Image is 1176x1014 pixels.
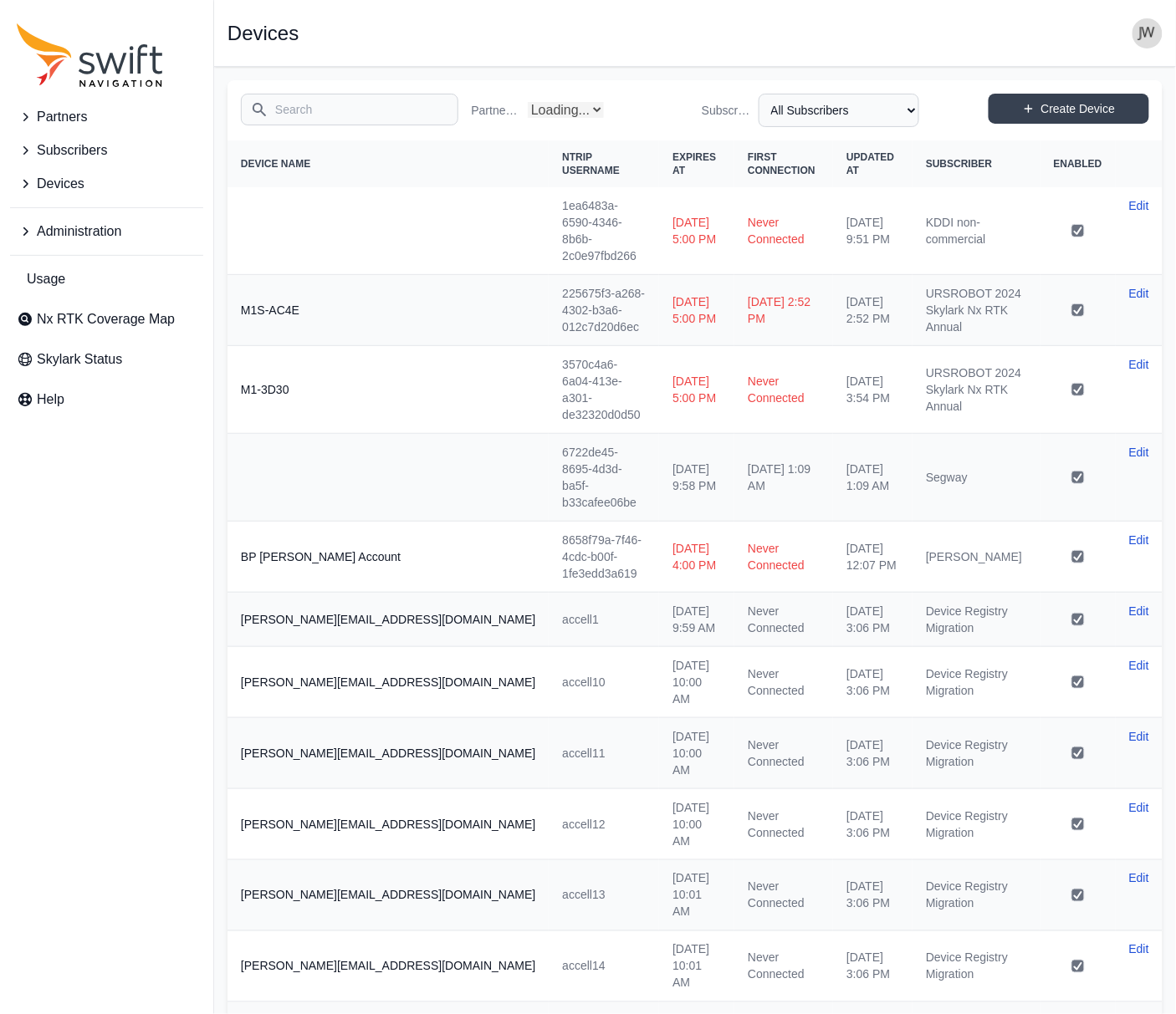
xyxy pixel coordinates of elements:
a: Edit [1129,870,1149,887]
button: Devices [10,167,203,201]
th: BP [PERSON_NAME] Account [228,522,549,593]
span: Devices [37,174,84,194]
span: Nx RTK Coverage Map [37,309,175,329]
a: Edit [1129,197,1149,214]
td: [DATE] 12:07 PM [833,522,913,593]
td: 6722de45-8695-4d3d-ba5f-b33cafee06be [549,434,659,522]
td: Never Connected [734,346,833,434]
a: Help [10,383,203,416]
th: M1S-AC4E [228,275,549,346]
td: Segway [913,434,1041,522]
th: [PERSON_NAME][EMAIL_ADDRESS][DOMAIN_NAME] [228,593,549,647]
td: [DATE] 9:58 PM [659,434,734,522]
td: URSROBOT 2024 Skylark Nx RTK Annual [913,346,1041,434]
td: [DATE] 5:00 PM [659,346,734,434]
h1: Devices [228,23,299,43]
span: First Connection [748,151,816,176]
td: accell10 [549,647,659,718]
td: [DATE] 10:00 AM [659,718,734,789]
button: Partners [10,100,203,134]
a: Create Device [989,94,1149,124]
td: Device Registry Migration [913,789,1041,860]
td: [DATE] 10:01 AM [659,860,734,931]
td: Never Connected [734,860,833,931]
td: Never Connected [734,522,833,593]
td: [DATE] 3:06 PM [833,718,913,789]
td: Never Connected [734,187,833,275]
a: Edit [1129,603,1149,619]
td: 1ea6483a-6590-4346-8b6b-2c0e97fbd266 [549,187,659,275]
span: Subscribers [37,140,107,161]
th: M1-3D30 [228,346,549,434]
td: [DATE] 3:06 PM [833,593,913,647]
a: Edit [1129,799,1149,816]
td: [DATE] 3:54 PM [833,346,913,434]
td: KDDI non-commercial [913,187,1041,275]
td: [DATE] 10:00 AM [659,789,734,860]
td: 8658f79a-7f46-4cdc-b00f-1fe3edd3a619 [549,522,659,593]
th: Enabled [1041,140,1116,187]
th: Subscriber [913,140,1041,187]
td: Never Connected [734,789,833,860]
a: Edit [1129,285,1149,302]
span: Usage [27,269,65,289]
td: accell1 [549,593,659,647]
td: [DATE] 5:00 PM [659,187,734,275]
button: Administration [10,215,203,248]
td: accell14 [549,931,659,1002]
td: Device Registry Migration [913,593,1041,647]
select: Subscriber [759,94,919,127]
td: Device Registry Migration [913,647,1041,718]
td: [DATE] 10:01 AM [659,931,734,1002]
td: [DATE] 3:06 PM [833,789,913,860]
a: Edit [1129,657,1149,674]
td: Device Registry Migration [913,931,1041,1002]
td: accell13 [549,860,659,931]
span: Updated At [846,151,894,176]
th: NTRIP Username [549,140,659,187]
td: [DATE] 3:06 PM [833,647,913,718]
button: Subscribers [10,134,203,167]
th: Device Name [228,140,549,187]
td: [DATE] 2:52 PM [833,275,913,346]
td: [DATE] 1:09 AM [734,434,833,522]
td: 3570c4a6-6a04-413e-a301-de32320d0d50 [549,346,659,434]
span: Help [37,390,64,410]
a: Edit [1129,532,1149,548]
th: [PERSON_NAME][EMAIL_ADDRESS][DOMAIN_NAME] [228,931,549,1002]
td: Never Connected [734,718,833,789]
span: Expires At [672,151,716,176]
td: [DATE] 9:51 PM [833,187,913,275]
td: [DATE] 4:00 PM [659,522,734,593]
span: Administration [37,222,121,242]
span: Partners [37,107,87,127]
a: Edit [1129,941,1149,958]
td: Device Registry Migration [913,718,1041,789]
a: Edit [1129,444,1149,461]
td: [DATE] 3:06 PM [833,860,913,931]
img: user photo [1133,18,1163,48]
input: Search [241,94,458,125]
td: Never Connected [734,931,833,1002]
a: Skylark Status [10,343,203,376]
td: URSROBOT 2024 Skylark Nx RTK Annual [913,275,1041,346]
th: [PERSON_NAME][EMAIL_ADDRESS][DOMAIN_NAME] [228,718,549,789]
td: [DATE] 10:00 AM [659,647,734,718]
td: [DATE] 3:06 PM [833,931,913,1002]
td: Never Connected [734,647,833,718]
td: [DATE] 1:09 AM [833,434,913,522]
td: 225675f3-a268-4302-b3a6-012c7d20d6ec [549,275,659,346]
label: Partner Name [472,102,522,119]
td: [DATE] 5:00 PM [659,275,734,346]
td: Never Connected [734,593,833,647]
td: accell12 [549,789,659,860]
td: accell11 [549,718,659,789]
td: [PERSON_NAME] [913,522,1041,593]
a: Nx RTK Coverage Map [10,303,203,336]
th: [PERSON_NAME][EMAIL_ADDRESS][DOMAIN_NAME] [228,789,549,860]
a: Edit [1129,356,1149,373]
td: Device Registry Migration [913,860,1041,931]
a: Edit [1129,728,1149,745]
td: [DATE] 2:52 PM [734,275,833,346]
td: [DATE] 9:59 AM [659,593,734,647]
